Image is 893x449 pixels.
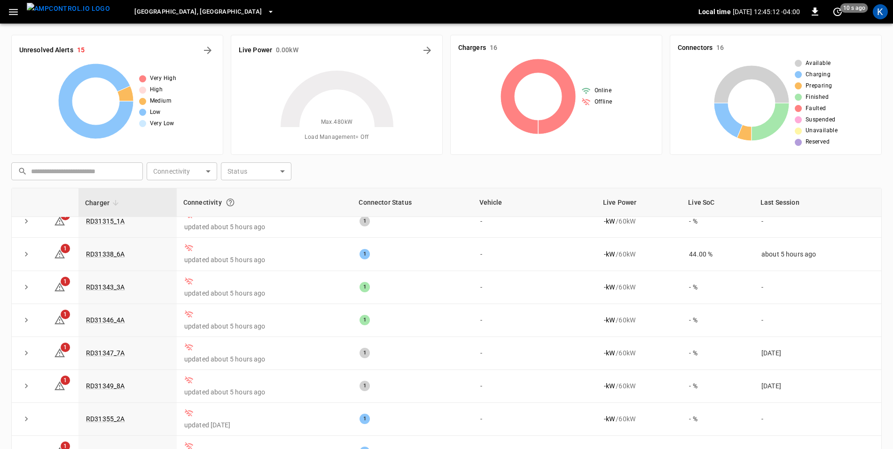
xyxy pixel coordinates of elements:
[131,3,278,21] button: [GEOGRAPHIC_DATA], [GEOGRAPHIC_DATA]
[604,249,615,259] p: - kW
[473,188,596,217] th: Vehicle
[754,337,881,370] td: [DATE]
[420,43,435,58] button: Energy Overview
[754,205,881,238] td: -
[595,97,612,107] span: Offline
[19,45,73,56] h6: Unresolved Alerts
[27,3,110,15] img: ampcontrol.io logo
[604,282,615,292] p: - kW
[360,282,370,292] div: 1
[716,43,724,53] h6: 16
[86,382,125,390] a: RD31349_8A
[222,194,239,211] button: Connection between the charger and our software.
[85,197,122,208] span: Charger
[86,349,125,357] a: RD31347_7A
[490,43,497,53] h6: 16
[200,43,215,58] button: All Alerts
[360,249,370,259] div: 1
[806,126,838,136] span: Unavailable
[184,289,345,298] p: updated about 5 hours ago
[754,370,881,403] td: [DATE]
[681,403,754,436] td: - %
[61,277,70,286] span: 1
[604,216,674,226] div: / 60 kW
[806,93,829,102] span: Finished
[19,247,33,261] button: expand row
[61,376,70,385] span: 1
[150,119,174,128] span: Very Low
[150,74,177,83] span: Very High
[473,205,596,238] td: -
[604,414,615,424] p: - kW
[473,238,596,271] td: -
[54,283,65,290] a: 1
[86,217,125,225] a: RD31315_1A
[681,370,754,403] td: - %
[54,382,65,389] a: 1
[86,415,125,423] a: RD31355_2A
[604,315,615,325] p: - kW
[86,250,125,258] a: RD31338_6A
[604,249,674,259] div: / 60 kW
[698,7,731,16] p: Local time
[754,403,881,436] td: -
[473,271,596,304] td: -
[150,85,163,95] span: High
[184,420,345,430] p: updated [DATE]
[184,222,345,232] p: updated about 5 hours ago
[806,115,836,125] span: Suspended
[19,412,33,426] button: expand row
[681,188,754,217] th: Live SoC
[604,216,615,226] p: - kW
[86,283,125,291] a: RD31343_3A
[473,403,596,436] td: -
[54,250,65,257] a: 1
[595,86,611,96] span: Online
[596,188,682,217] th: Live Power
[681,238,754,271] td: 44.00 %
[678,43,713,53] h6: Connectors
[61,343,70,352] span: 1
[604,381,615,391] p: - kW
[754,238,881,271] td: about 5 hours ago
[184,255,345,265] p: updated about 5 hours ago
[604,381,674,391] div: / 60 kW
[352,188,472,217] th: Connector Status
[134,7,262,17] span: [GEOGRAPHIC_DATA], [GEOGRAPHIC_DATA]
[19,214,33,228] button: expand row
[733,7,800,16] p: [DATE] 12:45:12 -04:00
[604,315,674,325] div: / 60 kW
[681,271,754,304] td: - %
[473,337,596,370] td: -
[54,316,65,323] a: 1
[754,271,881,304] td: -
[77,45,85,56] h6: 15
[54,349,65,356] a: 1
[54,217,65,224] a: 1
[19,346,33,360] button: expand row
[276,45,298,56] h6: 0.00 kW
[360,381,370,391] div: 1
[184,354,345,364] p: updated about 5 hours ago
[19,313,33,327] button: expand row
[604,282,674,292] div: / 60 kW
[19,379,33,393] button: expand row
[321,118,353,127] span: Max. 480 kW
[681,337,754,370] td: - %
[184,387,345,397] p: updated about 5 hours ago
[754,304,881,337] td: -
[830,4,845,19] button: set refresh interval
[184,321,345,331] p: updated about 5 hours ago
[806,137,830,147] span: Reserved
[150,96,172,106] span: Medium
[681,304,754,337] td: - %
[360,315,370,325] div: 1
[19,280,33,294] button: expand row
[86,316,125,324] a: RD31346_4A
[681,205,754,238] td: - %
[360,216,370,226] div: 1
[806,81,832,91] span: Preparing
[604,348,674,358] div: / 60 kW
[183,194,346,211] div: Connectivity
[61,244,70,253] span: 1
